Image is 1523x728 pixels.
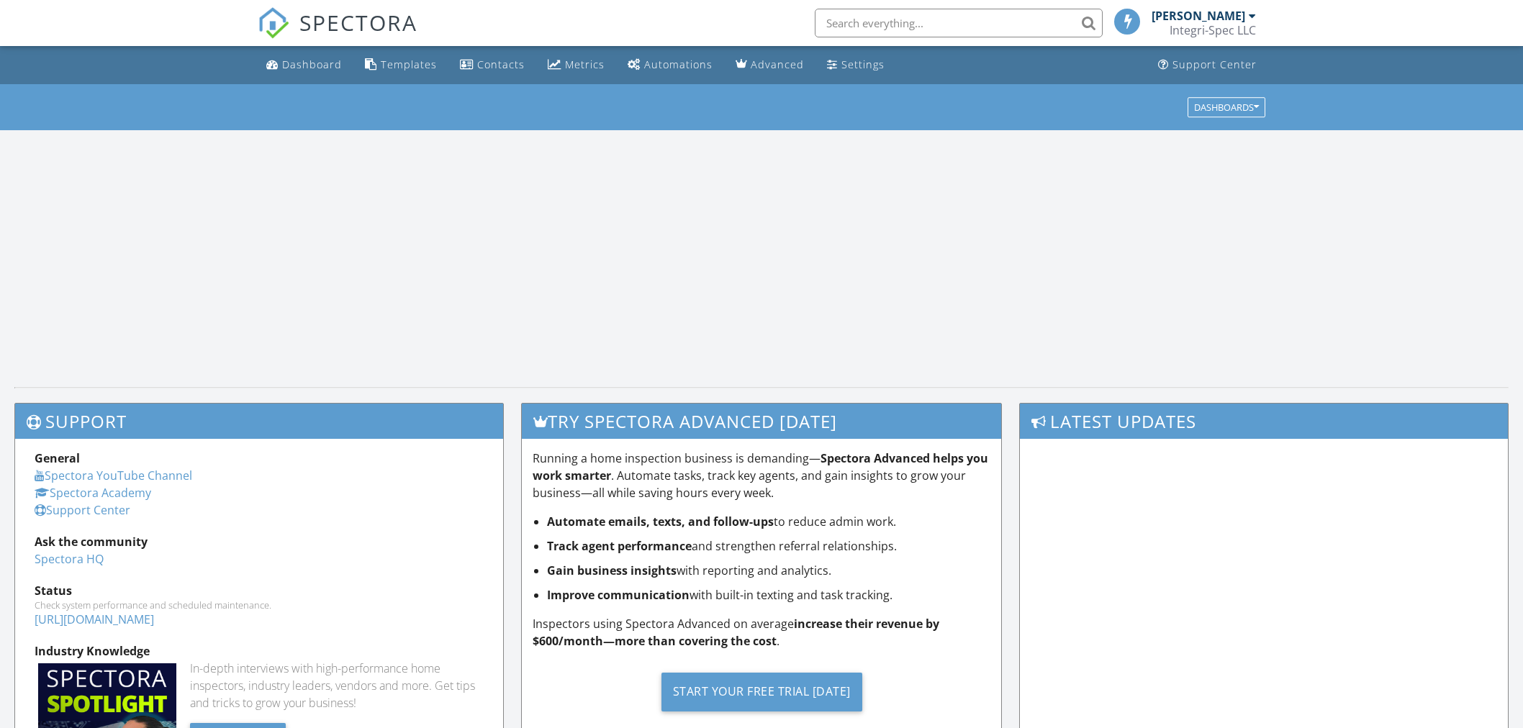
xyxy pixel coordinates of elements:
li: with reporting and analytics. [547,562,990,579]
button: Dashboards [1188,97,1265,117]
li: with built-in texting and task tracking. [547,586,990,604]
a: SPECTORA [258,19,417,50]
div: Start Your Free Trial [DATE] [661,673,862,711]
p: Running a home inspection business is demanding— . Automate tasks, track key agents, and gain ins... [533,450,990,501]
div: Support Center [1172,58,1257,71]
span: SPECTORA [299,7,417,37]
div: [PERSON_NAME] [1152,9,1245,23]
div: Advanced [751,58,804,71]
div: Metrics [565,58,605,71]
p: Inspectors using Spectora Advanced on average . [533,615,990,650]
a: Settings [821,52,890,78]
strong: increase their revenue by $600/month—more than covering the cost [533,616,939,649]
li: to reduce admin work. [547,513,990,530]
input: Search everything... [815,9,1103,37]
div: Integri-Spec LLC [1170,23,1256,37]
div: In-depth interviews with high-performance home inspectors, industry leaders, vendors and more. Ge... [190,660,484,711]
strong: Improve communication [547,587,690,603]
strong: Gain business insights [547,563,677,578]
h3: Latest Updates [1020,404,1508,439]
a: Advanced [730,52,810,78]
div: Dashboard [282,58,342,71]
div: Industry Knowledge [35,642,484,660]
strong: Track agent performance [547,538,692,554]
h3: Support [15,404,503,439]
a: Support Center [35,502,130,518]
div: Status [35,582,484,599]
div: Templates [381,58,437,71]
a: Start Your Free Trial [DATE] [533,661,990,722]
strong: Spectora Advanced helps you work smarter [533,450,988,483]
h3: Try spectora advanced [DATE] [522,404,1001,439]
a: Spectora YouTube Channel [35,468,192,483]
a: [URL][DOMAIN_NAME] [35,611,154,627]
div: Check system performance and scheduled maintenance. [35,599,484,611]
a: Contacts [454,52,530,78]
a: Spectora HQ [35,551,104,567]
strong: General [35,450,80,466]
a: Support Center [1152,52,1262,78]
a: Automations (Basic) [622,52,718,78]
div: Automations [644,58,713,71]
a: Dashboard [261,52,348,78]
a: Templates [359,52,443,78]
a: Spectora Academy [35,485,151,501]
div: Settings [841,58,885,71]
div: Contacts [477,58,525,71]
li: and strengthen referral relationships. [547,537,990,555]
div: Dashboards [1194,102,1259,112]
a: Metrics [542,52,610,78]
div: Ask the community [35,533,484,550]
img: The Best Home Inspection Software - Spectora [258,7,289,39]
strong: Automate emails, texts, and follow-ups [547,514,774,529]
